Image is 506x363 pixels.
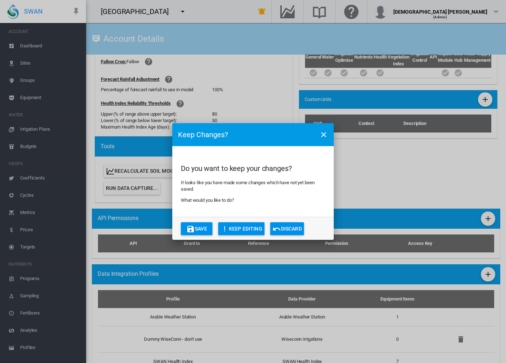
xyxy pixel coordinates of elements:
h2: Do you want to keep your changes? [181,163,325,173]
md-icon: icon-undo [272,225,281,233]
p: It looks like you have made some changes which have not yet been saved. [181,180,325,192]
button: icon-exclamationKEEP EDITING [218,222,264,235]
md-dialog: Do you ... [172,123,334,240]
md-icon: icon-close [319,130,328,139]
md-icon: icon-content-save [186,225,195,233]
p: What would you like to do? [181,197,325,204]
h3: Keep Changes? [178,130,228,140]
md-icon: icon-exclamation [220,225,229,233]
button: icon-undoDiscard [270,222,304,235]
button: icon-content-saveSave [181,222,212,235]
button: icon-close [317,127,331,142]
